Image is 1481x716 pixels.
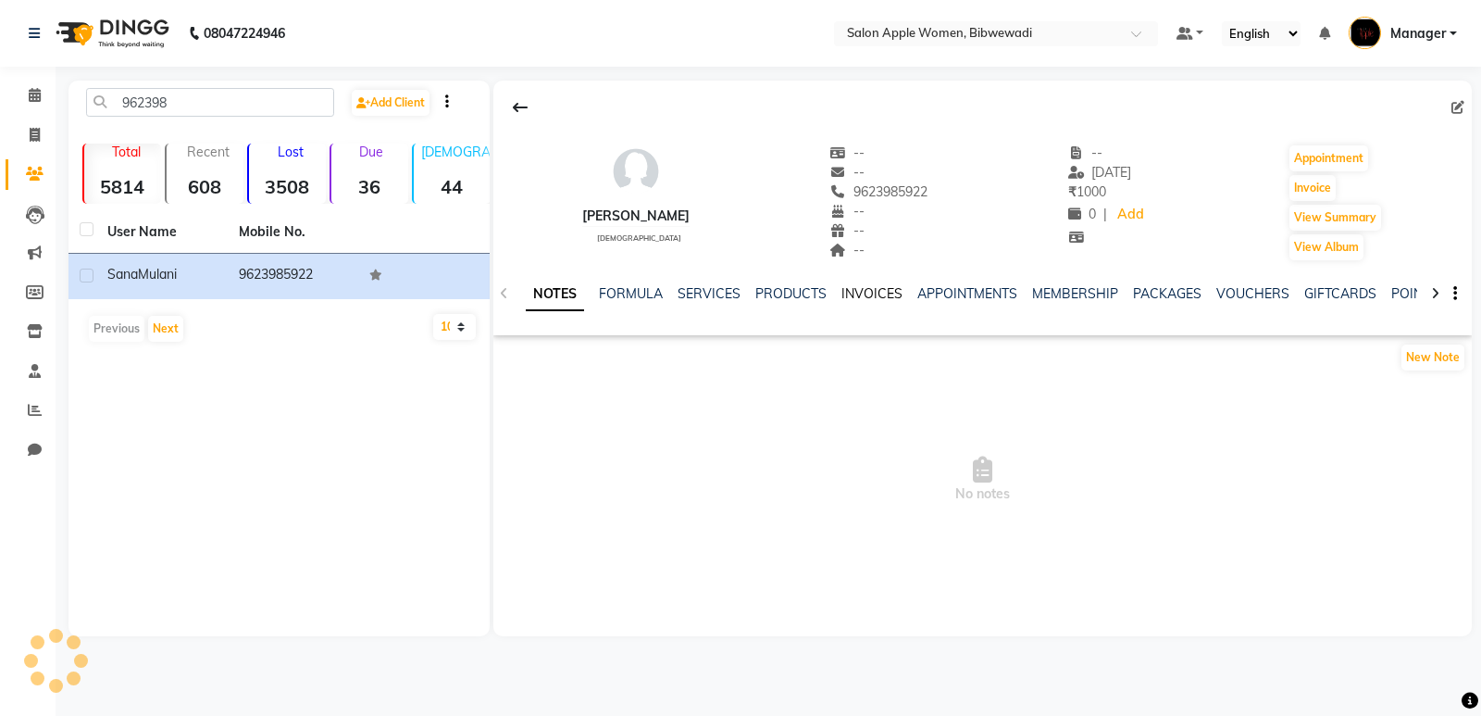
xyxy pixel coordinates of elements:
[597,233,681,243] span: [DEMOGRAPHIC_DATA]
[414,175,491,198] strong: 44
[107,266,138,283] span: Sana
[228,211,359,254] th: Mobile No.
[830,242,865,258] span: --
[228,254,359,299] td: 9623985922
[830,164,865,181] span: --
[1216,285,1289,302] a: VOUCHERS
[1068,183,1106,200] span: 1000
[352,90,429,116] a: Add Client
[1349,17,1381,49] img: Manager
[86,88,334,117] input: Search by Name/Mobile/Email/Code
[599,285,663,302] a: FORMULA
[678,285,740,302] a: SERVICES
[1289,175,1336,201] button: Invoice
[421,144,491,160] p: [DEMOGRAPHIC_DATA]
[582,207,690,226] div: [PERSON_NAME]
[1114,202,1147,228] a: Add
[1068,144,1103,161] span: --
[1289,234,1363,260] button: View Album
[526,278,584,311] a: NOTES
[256,144,326,160] p: Lost
[830,144,865,161] span: --
[96,211,228,254] th: User Name
[830,203,865,220] span: --
[1401,345,1464,371] button: New Note
[1068,206,1096,222] span: 0
[755,285,827,302] a: PRODUCTS
[1289,145,1368,171] button: Appointment
[331,175,408,198] strong: 36
[1304,285,1376,302] a: GIFTCARDS
[167,175,243,198] strong: 608
[917,285,1017,302] a: APPOINTMENTS
[138,266,177,283] span: Mulani
[501,90,540,125] div: Back to Client
[841,285,902,302] a: INVOICES
[1068,164,1132,181] span: [DATE]
[830,222,865,239] span: --
[1133,285,1201,302] a: PACKAGES
[1390,24,1446,44] span: Manager
[148,316,183,342] button: Next
[47,7,174,59] img: logo
[204,7,285,59] b: 08047224946
[174,144,243,160] p: Recent
[249,175,326,198] strong: 3508
[1068,183,1077,200] span: ₹
[1289,205,1381,231] button: View Summary
[1032,285,1118,302] a: MEMBERSHIP
[830,183,928,200] span: 9623985922
[84,175,161,198] strong: 5814
[608,144,664,199] img: avatar
[92,144,161,160] p: Total
[1391,285,1438,302] a: POINTS
[493,387,1472,572] span: No notes
[335,144,408,160] p: Due
[1103,205,1107,224] span: |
